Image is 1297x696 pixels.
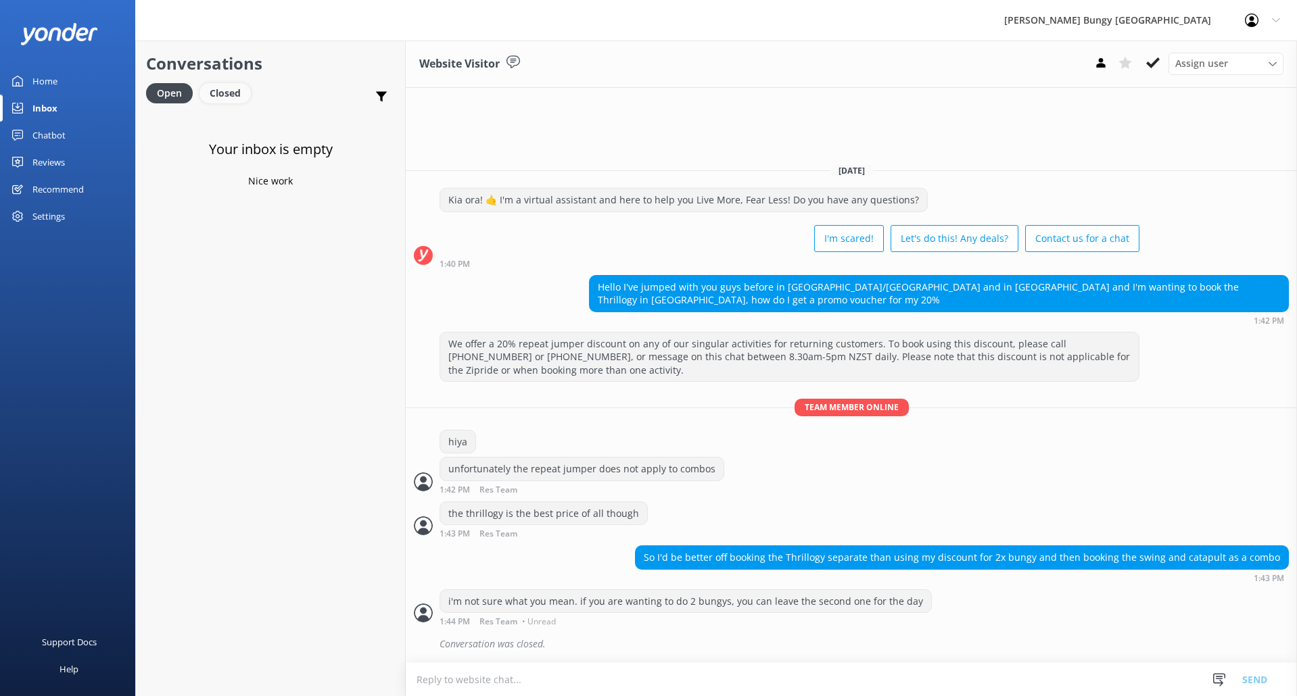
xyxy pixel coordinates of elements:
strong: 1:42 PM [440,486,470,495]
h2: Conversations [146,51,395,76]
button: Contact us for a chat [1025,225,1139,252]
span: Team member online [795,399,909,416]
div: 2025-08-31T02:55:05.407 [414,632,1289,655]
span: Res Team [479,486,517,495]
span: Res Team [479,618,517,626]
h3: Website Visitor [419,55,500,73]
div: Inbox [32,95,57,122]
strong: 1:43 PM [1254,574,1284,582]
div: Aug 31 2025 01:42pm (UTC +12:00) Pacific/Auckland [589,316,1289,325]
strong: 1:42 PM [1254,317,1284,325]
div: Recommend [32,176,84,203]
strong: 1:44 PM [440,618,470,626]
div: unfortunately the repeat jumper does not apply to combos [440,457,724,480]
div: Kia ora! 🤙 I'm a virtual assistant and here to help you Live More, Fear Less! Do you have any que... [440,189,927,212]
div: We offer a 20% repeat jumper discount on any of our singular activities for returning customers. ... [440,332,1139,382]
a: Closed [199,85,258,100]
div: So I'd be better off booking the Thrillogy separate than using my discount for 2x bungy and then ... [636,546,1288,569]
div: the thrillogy is the best price of all though [440,502,647,525]
span: Assign user [1175,56,1228,71]
div: Support Docs [42,628,97,655]
strong: 1:40 PM [440,260,470,268]
div: Aug 31 2025 01:44pm (UTC +12:00) Pacific/Auckland [440,616,932,626]
a: Open [146,85,199,100]
div: hiya [440,430,475,453]
div: Aug 31 2025 01:40pm (UTC +12:00) Pacific/Auckland [440,259,1139,268]
button: Let's do this! Any deals? [891,225,1018,252]
div: Help [60,655,78,682]
div: Hello I've jumped with you guys before in [GEOGRAPHIC_DATA]/[GEOGRAPHIC_DATA] and in [GEOGRAPHIC_... [590,276,1288,312]
div: Chatbot [32,122,66,149]
div: Aug 31 2025 01:42pm (UTC +12:00) Pacific/Auckland [440,484,724,495]
div: Settings [32,203,65,230]
span: [DATE] [830,165,873,176]
div: Conversation was closed. [440,632,1289,655]
img: yonder-white-logo.png [20,23,98,45]
span: Res Team [479,530,517,539]
p: Nice work [248,174,293,189]
strong: 1:43 PM [440,530,470,539]
h3: Your inbox is empty [209,139,333,160]
div: Home [32,68,57,95]
div: Aug 31 2025 01:43pm (UTC +12:00) Pacific/Auckland [635,573,1289,582]
div: Assign User [1169,53,1283,74]
div: Reviews [32,149,65,176]
div: Closed [199,83,251,103]
span: • Unread [522,618,556,626]
div: Open [146,83,193,103]
div: i'm not sure what you mean. if you are wanting to do 2 bungys, you can leave the second one for t... [440,590,931,613]
button: I'm scared! [814,225,884,252]
div: Aug 31 2025 01:43pm (UTC +12:00) Pacific/Auckland [440,528,648,539]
